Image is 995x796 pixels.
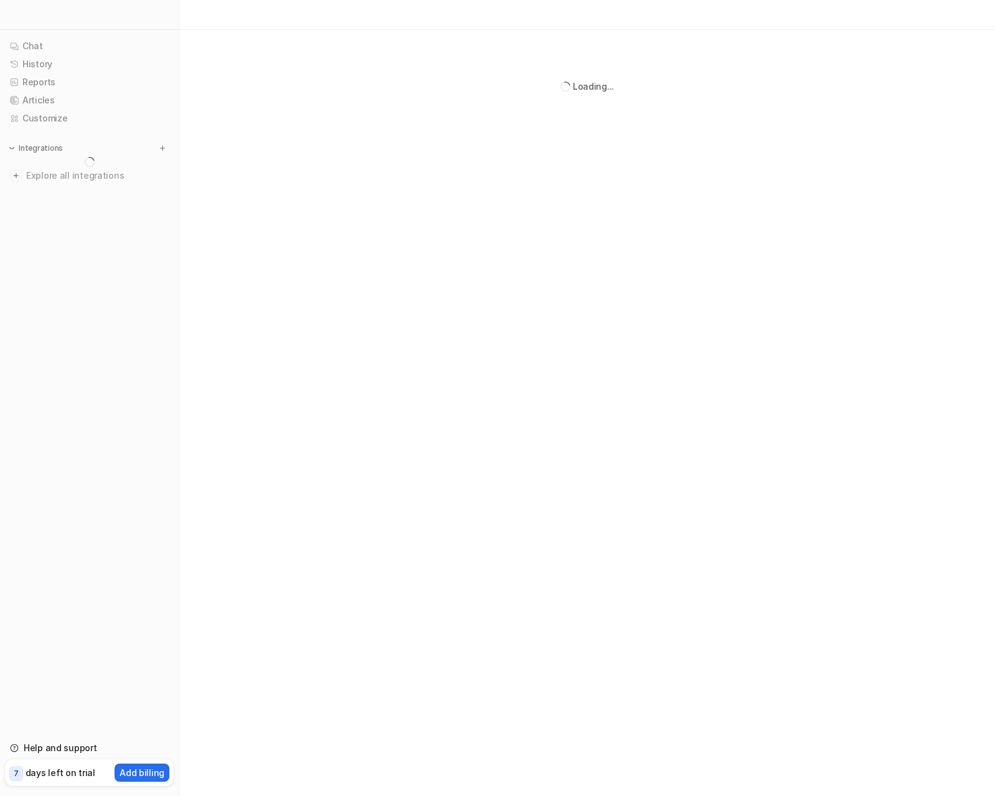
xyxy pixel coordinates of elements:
[5,55,174,73] a: History
[120,766,164,779] p: Add billing
[5,739,174,757] a: Help and support
[573,80,614,93] div: Loading...
[19,143,63,153] p: Integrations
[5,37,174,55] a: Chat
[158,144,167,153] img: menu_add.svg
[5,110,174,127] a: Customize
[7,144,16,153] img: expand menu
[5,142,67,154] button: Integrations
[26,166,169,186] span: Explore all integrations
[5,92,174,109] a: Articles
[5,167,174,184] a: Explore all integrations
[14,768,19,779] p: 7
[5,73,174,91] a: Reports
[26,766,95,779] p: days left on trial
[115,764,169,782] button: Add billing
[10,169,22,182] img: explore all integrations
